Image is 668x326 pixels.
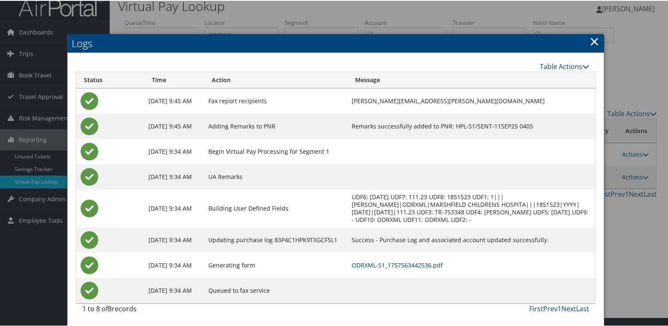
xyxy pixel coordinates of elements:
[144,138,204,163] td: [DATE] 9:34 AM
[144,113,204,138] td: [DATE] 9:45 AM
[347,227,595,252] td: Success - Purchase Log and associated account updated successfully.
[67,33,604,52] h2: Logs
[561,303,576,313] a: Next
[82,303,199,317] div: 1 to 8 of records
[347,71,595,88] th: Message: activate to sort column ascending
[347,88,595,113] td: [PERSON_NAME][EMAIL_ADDRESS][PERSON_NAME][DOMAIN_NAME]
[204,227,348,252] td: Updating purchase log 83P4C1HPK9TXGCF5L1
[144,88,204,113] td: [DATE] 9:45 AM
[540,61,589,70] a: Table Actions
[204,252,348,277] td: Generating form
[204,163,348,189] td: UA Remarks
[144,252,204,277] td: [DATE] 9:34 AM
[204,88,348,113] td: Fax report recipients
[204,189,348,227] td: Building User Defined Fields
[144,189,204,227] td: [DATE] 9:34 AM
[347,113,595,138] td: Remarks successfully added to PNR: HPL-S1/SENT-11SEP25 0405
[529,303,543,313] a: First
[204,277,348,302] td: Queued to fax service
[576,303,589,313] a: Last
[144,227,204,252] td: [DATE] 9:34 AM
[204,113,348,138] td: Adding Remarks to PNR
[590,32,599,49] a: Close
[204,138,348,163] td: Begin Virtual Pay Processing for Segment 1
[144,163,204,189] td: [DATE] 9:34 AM
[108,303,112,313] span: 8
[347,189,595,227] td: UDF6: [DATE] UDF7: 111.23 UDF8: 1851523 UDF1: 1|||[PERSON_NAME]|ODRXML|MARSHFIELD CHILDRENS HOSPI...
[144,277,204,302] td: [DATE] 9:34 AM
[352,260,443,268] a: ODRXML-S1_1757563442536.pdf
[76,71,144,88] th: Status: activate to sort column ascending
[558,303,561,313] a: 1
[144,71,204,88] th: Time: activate to sort column ascending
[204,71,348,88] th: Action: activate to sort column ascending
[543,303,558,313] a: Prev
